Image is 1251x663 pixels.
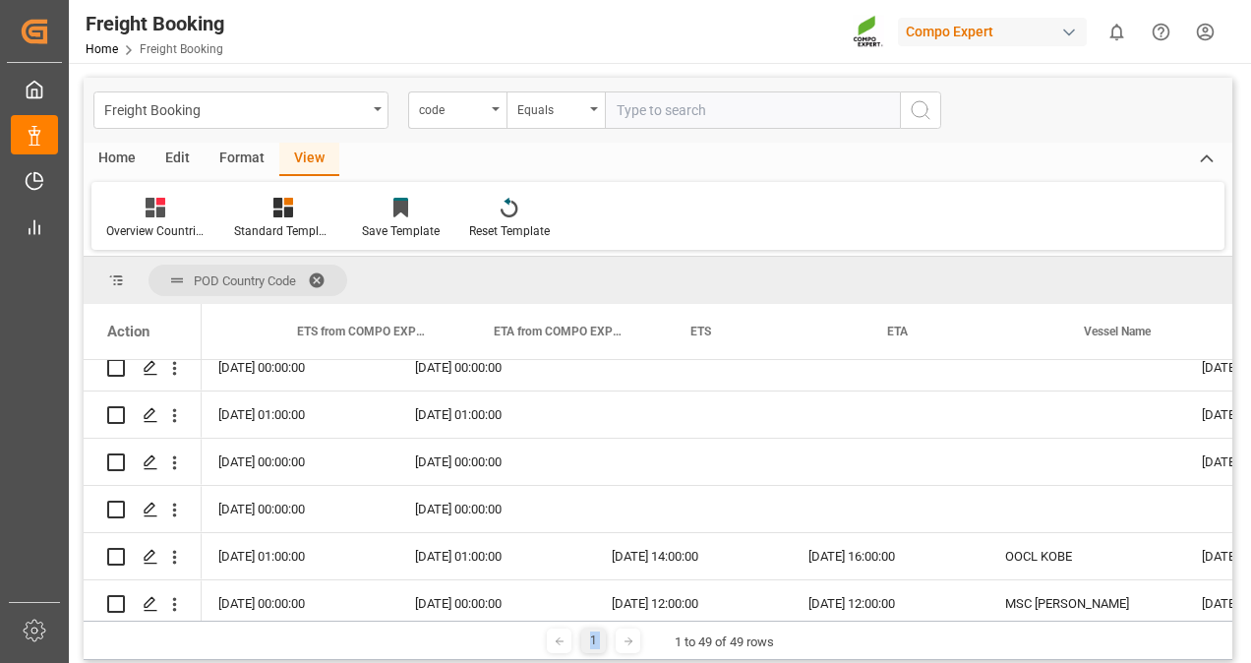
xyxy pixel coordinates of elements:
[517,96,584,119] div: Equals
[690,325,711,338] span: ETS
[588,580,785,627] div: [DATE] 12:00:00
[391,533,588,579] div: [DATE] 01:00:00
[84,344,202,392] div: Press SPACE to select this row.
[84,580,202,628] div: Press SPACE to select this row.
[887,325,908,338] span: ETA
[195,486,391,532] div: [DATE] 00:00:00
[675,633,774,652] div: 1 to 49 of 49 rows
[494,325,625,338] span: ETA from COMPO EXPERT
[195,439,391,485] div: [DATE] 00:00:00
[419,96,486,119] div: code
[195,392,391,438] div: [DATE] 01:00:00
[279,143,339,176] div: View
[86,42,118,56] a: Home
[84,392,202,439] div: Press SPACE to select this row.
[86,9,224,38] div: Freight Booking
[84,533,202,580] div: Press SPACE to select this row.
[898,13,1095,50] button: Compo Expert
[84,439,202,486] div: Press SPACE to select this row.
[853,15,884,49] img: Screenshot%202023-09-29%20at%2010.02.21.png_1712312052.png
[150,143,205,176] div: Edit
[391,392,588,438] div: [DATE] 01:00:00
[588,533,785,579] div: [DATE] 14:00:00
[84,486,202,533] div: Press SPACE to select this row.
[195,580,391,627] div: [DATE] 00:00:00
[195,344,391,391] div: [DATE] 00:00:00
[898,18,1087,46] div: Compo Expert
[785,533,982,579] div: [DATE] 16:00:00
[900,91,941,129] button: search button
[84,143,150,176] div: Home
[104,96,367,121] div: Freight Booking
[581,629,606,653] div: 1
[1139,10,1183,54] button: Help Center
[982,533,1178,579] div: OOCL KOBE
[506,91,605,129] button: open menu
[391,439,588,485] div: [DATE] 00:00:00
[362,222,440,240] div: Save Template
[195,533,391,579] div: [DATE] 01:00:00
[982,580,1178,627] div: MSC [PERSON_NAME]
[1084,325,1151,338] span: Vessel Name
[106,222,205,240] div: Overview Countries
[469,222,550,240] div: Reset Template
[391,344,588,391] div: [DATE] 00:00:00
[391,486,588,532] div: [DATE] 00:00:00
[1095,10,1139,54] button: show 0 new notifications
[205,143,279,176] div: Format
[107,323,149,340] div: Action
[391,580,588,627] div: [DATE] 00:00:00
[194,273,296,288] span: POD Country Code
[605,91,900,129] input: Type to search
[297,325,429,338] span: ETS from COMPO EXPERT
[785,580,982,627] div: [DATE] 12:00:00
[234,222,332,240] div: Standard Templates
[408,91,506,129] button: open menu
[93,91,388,129] button: open menu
